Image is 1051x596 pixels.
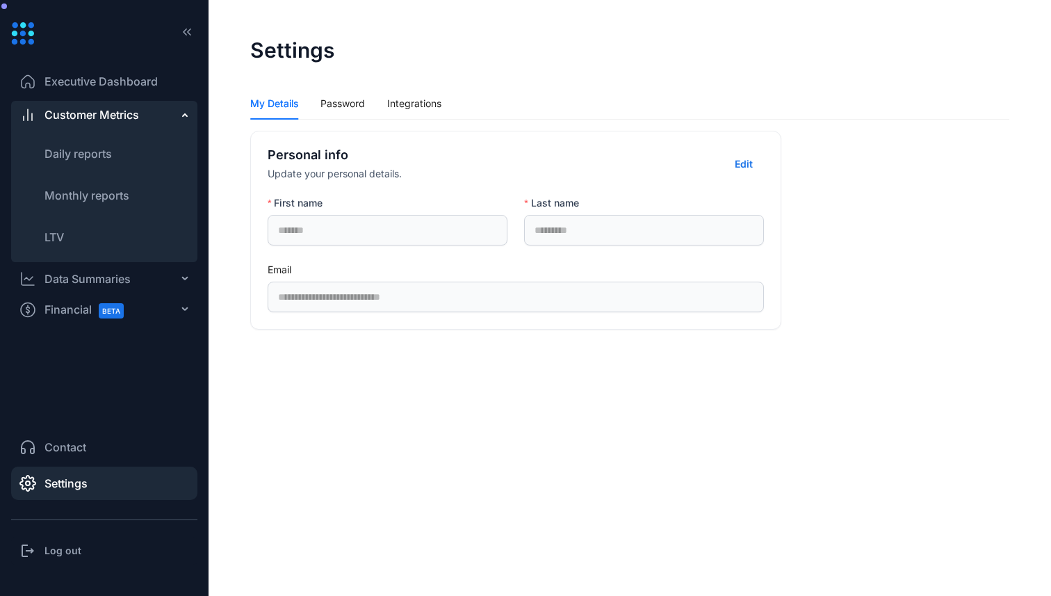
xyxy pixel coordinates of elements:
label: Last name [524,196,588,210]
input: First name [268,215,507,245]
label: First name [268,196,332,210]
span: BETA [99,303,124,319]
span: Monthly reports [44,188,129,202]
div: Password [320,96,365,111]
span: LTV [44,230,64,244]
div: Data Summaries [44,271,131,287]
h3: Personal info [268,145,402,165]
span: Customer Metrics [44,106,139,123]
span: Daily reports [44,147,112,161]
div: Integrations [387,96,441,111]
input: Last name [524,215,764,245]
div: My Details [250,96,298,111]
button: Edit [724,153,764,175]
span: Settings [44,475,88,492]
span: Contact [44,439,86,456]
span: Financial [44,294,136,325]
header: Settings [229,21,1030,79]
label: Email [268,262,301,277]
h3: Log out [44,544,81,558]
span: Update your personal details. [268,168,402,179]
input: Email [268,282,764,312]
span: Executive Dashboard [44,73,158,90]
span: Edit [735,157,753,171]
